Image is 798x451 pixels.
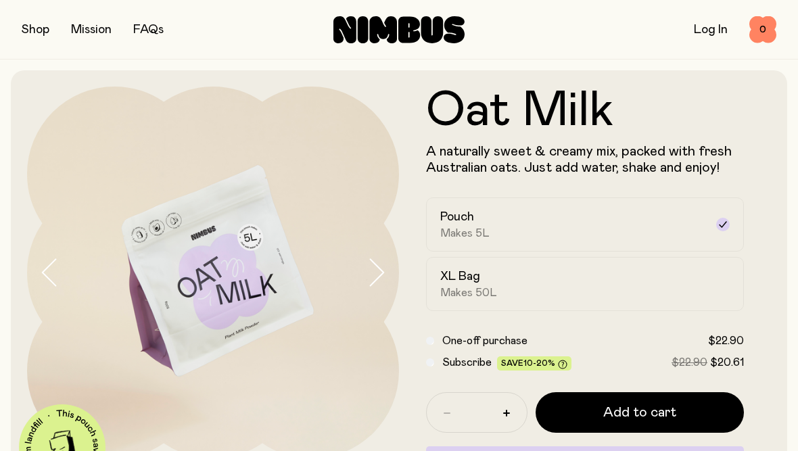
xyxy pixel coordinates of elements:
span: Subscribe [442,357,492,368]
a: Mission [71,24,112,36]
button: Add to cart [536,392,744,433]
span: Makes 5L [440,227,490,240]
span: Add to cart [603,403,676,422]
a: FAQs [133,24,164,36]
h1: Oat Milk [426,87,744,135]
span: 10-20% [523,359,555,367]
span: Save [501,359,567,369]
a: Log In [694,24,728,36]
p: A naturally sweet & creamy mix, packed with fresh Australian oats. Just add water, shake and enjoy! [426,143,744,176]
span: Makes 50L [440,286,497,300]
span: $20.61 [710,357,744,368]
span: $22.90 [708,335,744,346]
h2: Pouch [440,209,474,225]
span: One-off purchase [442,335,527,346]
button: 0 [749,16,776,43]
span: $22.90 [672,357,707,368]
h2: XL Bag [440,268,480,285]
